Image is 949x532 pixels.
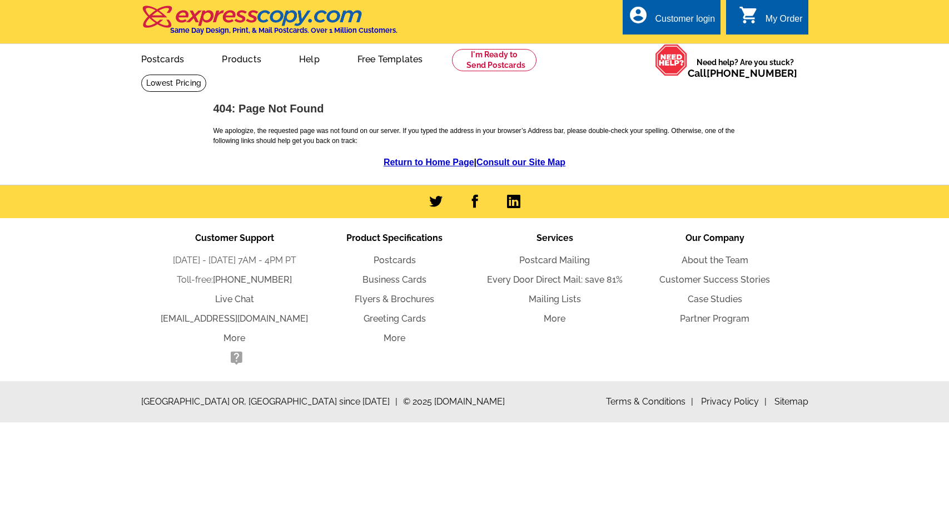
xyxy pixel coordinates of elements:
[680,313,749,324] a: Partner Program
[208,97,742,175] div: We apologize, the requested page was not found on our server. If you typed the address in your br...
[374,255,416,265] a: Postcards
[155,254,315,267] li: [DATE] - [DATE] 7AM - 4PM PT
[688,294,742,304] a: Case Studies
[141,395,398,408] span: [GEOGRAPHIC_DATA] OR, [GEOGRAPHIC_DATA] since [DATE]
[384,157,565,167] strong: |
[364,313,426,324] a: Greeting Cards
[544,313,565,324] a: More
[655,14,715,29] div: Customer login
[123,45,202,71] a: Postcards
[346,233,443,243] span: Product Specifications
[384,157,474,167] a: Return to Home Page
[628,5,648,25] i: account_circle
[384,333,405,343] a: More
[213,274,292,285] a: [PHONE_NUMBER]
[606,396,693,407] a: Terms & Conditions
[340,45,441,71] a: Free Templates
[536,233,573,243] span: Services
[161,313,308,324] a: [EMAIL_ADDRESS][DOMAIN_NAME]
[204,45,279,71] a: Products
[476,157,565,167] a: Consult our Site Map
[403,395,505,408] span: © 2025 [DOMAIN_NAME]
[701,396,767,407] a: Privacy Policy
[659,274,770,285] a: Customer Success Stories
[739,5,759,25] i: shopping_cart
[529,294,581,304] a: Mailing Lists
[655,44,688,76] img: help
[487,274,623,285] a: Every Door Direct Mail: save 81%
[223,333,245,343] a: More
[766,14,803,29] div: My Order
[519,255,590,265] a: Postcard Mailing
[739,12,803,26] a: shopping_cart My Order
[215,294,254,304] a: Live Chat
[685,233,744,243] span: Our Company
[141,13,398,35] a: Same Day Design, Print, & Mail Postcards. Over 1 Million Customers.
[774,396,808,407] a: Sitemap
[195,233,274,243] span: Customer Support
[707,67,797,79] a: [PHONE_NUMBER]
[682,255,748,265] a: About the Team
[688,67,797,79] span: Call
[688,57,803,79] span: Need help? Are you stuck?
[628,12,715,26] a: account_circle Customer login
[355,294,434,304] a: Flyers & Brochures
[213,103,736,115] h1: 404: Page Not Found
[155,273,315,287] li: Toll-free:
[362,274,426,285] a: Business Cards
[170,26,398,35] h4: Same Day Design, Print, & Mail Postcards. Over 1 Million Customers.
[281,45,337,71] a: Help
